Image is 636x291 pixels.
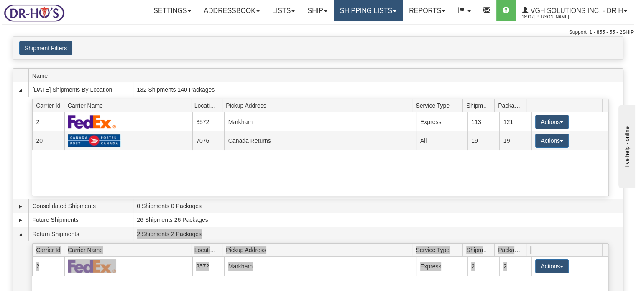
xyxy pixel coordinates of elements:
[535,134,569,148] button: Actions
[32,69,133,82] span: Name
[16,216,25,224] a: Expand
[334,0,403,21] a: Shipping lists
[194,243,222,256] span: Location Id
[226,99,412,112] span: Pickup Address
[194,99,222,112] span: Location Id
[28,227,133,241] td: Return Shipments
[68,99,191,112] span: Carrier Name
[499,257,531,276] td: 2
[266,0,301,21] a: Lists
[499,112,531,131] td: 121
[68,243,191,256] span: Carrier Name
[466,99,494,112] span: Shipments
[19,41,72,55] button: Shipment Filters
[192,131,225,150] td: 7076
[68,134,121,147] img: Canada Post
[467,131,500,150] td: 19
[498,99,526,112] span: Packages
[416,243,462,256] span: Service Type
[133,213,623,227] td: 26 Shipments 26 Packages
[224,131,416,150] td: Canada Returns
[36,99,64,112] span: Carrier Id
[133,227,623,241] td: 2 Shipments 2 Packages
[516,0,633,21] a: VGH Solutions Inc. - Dr H 1890 / [PERSON_NAME]
[197,0,266,21] a: Addressbook
[467,257,500,276] td: 2
[133,199,623,213] td: 0 Shipments 0 Packages
[16,202,25,211] a: Expand
[416,99,462,112] span: Service Type
[16,86,25,94] a: Collapse
[32,257,64,276] td: 2
[224,112,416,131] td: Markham
[192,257,225,276] td: 3572
[6,7,77,13] div: live help - online
[36,243,64,256] span: Carrier Id
[133,82,623,97] td: 132 Shipments 140 Packages
[467,112,500,131] td: 113
[416,257,467,276] td: Express
[28,199,133,213] td: Consolidated Shipments
[416,112,467,131] td: Express
[147,0,197,21] a: Settings
[301,0,333,21] a: Ship
[32,131,64,150] td: 20
[535,259,569,273] button: Actions
[522,13,585,21] span: 1890 / [PERSON_NAME]
[16,230,25,239] a: Collapse
[2,2,66,23] img: logo1890.jpg
[68,115,116,129] img: FedEx Express®
[416,131,467,150] td: All
[617,103,635,188] iframe: chat widget
[403,0,452,21] a: Reports
[466,243,494,256] span: Shipments
[226,243,412,256] span: Pickup Address
[28,82,133,97] td: [DATE] Shipments By Location
[499,131,531,150] td: 19
[68,259,116,273] img: FedEx Express®
[2,29,634,36] div: Support: 1 - 855 - 55 - 2SHIP
[192,112,225,131] td: 3572
[28,213,133,227] td: Future Shipments
[32,112,64,131] td: 2
[529,7,623,14] span: VGH Solutions Inc. - Dr H
[498,243,526,256] span: Packages
[535,115,569,129] button: Actions
[224,257,416,276] td: Markham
